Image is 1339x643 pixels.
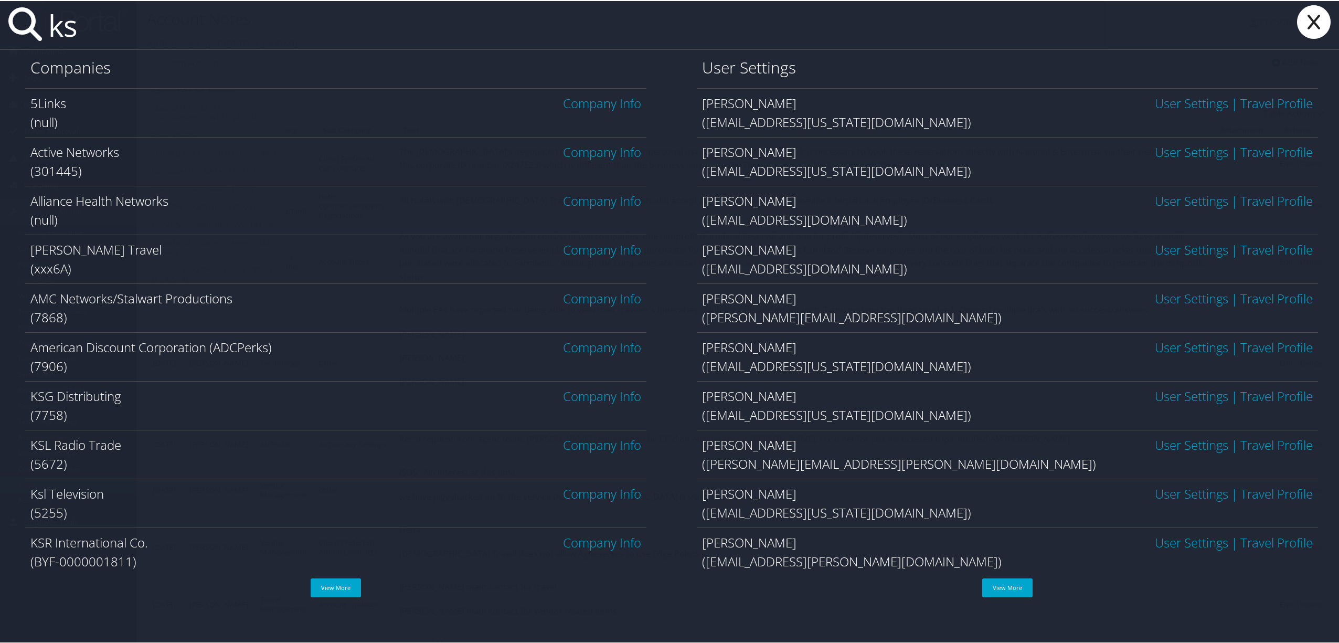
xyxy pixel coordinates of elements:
[702,240,796,257] span: [PERSON_NAME]
[1240,484,1313,501] a: View OBT Profile
[563,191,641,208] a: Company Info
[702,289,796,306] span: [PERSON_NAME]
[1228,533,1240,550] span: |
[702,112,1313,131] div: ([EMAIL_ADDRESS][US_STATE][DOMAIN_NAME])
[1155,93,1228,111] a: User Settings
[30,533,148,550] span: KSR International Co.
[702,307,1313,326] div: ([PERSON_NAME][EMAIL_ADDRESS][DOMAIN_NAME])
[702,161,1313,180] div: ([EMAIL_ADDRESS][US_STATE][DOMAIN_NAME])
[1240,93,1313,111] a: View OBT Profile
[1228,289,1240,306] span: |
[1228,338,1240,355] span: |
[1155,191,1228,208] a: User Settings
[1240,191,1313,208] a: View OBT Profile
[1240,142,1313,160] a: View OBT Profile
[702,551,1313,570] div: ([EMAIL_ADDRESS][PERSON_NAME][DOMAIN_NAME])
[30,502,641,521] div: (5255)
[563,93,641,111] a: Company Info
[1155,435,1228,452] a: User Settings
[30,240,162,257] span: [PERSON_NAME] Travel
[702,93,796,111] span: [PERSON_NAME]
[30,338,272,355] span: American Discount Corporation (ADCPerks)
[702,191,796,208] span: [PERSON_NAME]
[1228,93,1240,111] span: |
[1155,142,1228,160] a: User Settings
[702,209,1313,228] div: ([EMAIL_ADDRESS][DOMAIN_NAME])
[1228,484,1240,501] span: |
[702,405,1313,424] div: ([EMAIL_ADDRESS][US_STATE][DOMAIN_NAME])
[702,258,1313,277] div: ([EMAIL_ADDRESS][DOMAIN_NAME])
[563,142,641,160] a: Company Info
[702,484,796,501] span: [PERSON_NAME]
[1240,386,1313,404] a: View OBT Profile
[1155,240,1228,257] a: User Settings
[1240,338,1313,355] a: View OBT Profile
[30,484,104,501] span: Ksl Television
[1240,240,1313,257] a: View OBT Profile
[30,191,641,209] div: Alliance Health Networks
[563,533,641,550] a: Company Info
[30,258,641,277] div: (xxx6A)
[30,56,641,78] h1: Companies
[563,240,641,257] a: Company Info
[30,307,641,326] div: (7868)
[30,112,641,131] div: (null)
[1228,142,1240,160] span: |
[1240,289,1313,306] a: View OBT Profile
[30,93,641,112] div: 5Links
[30,405,641,424] div: (7758)
[702,142,796,160] span: [PERSON_NAME]
[30,435,121,452] span: KSL Radio Trade
[1240,435,1313,452] a: View OBT Profile
[563,289,641,306] a: Company Info
[30,161,641,180] div: (301445)
[702,435,796,452] span: [PERSON_NAME]
[1155,289,1228,306] a: User Settings
[1228,240,1240,257] span: |
[1155,338,1228,355] a: User Settings
[30,142,119,160] span: Active Networks
[30,356,641,375] div: (7906)
[702,356,1313,375] div: ([EMAIL_ADDRESS][US_STATE][DOMAIN_NAME])
[1155,386,1228,404] a: User Settings
[563,338,641,355] a: Company Info
[563,435,641,452] a: Company Info
[311,577,361,596] a: View More
[30,551,641,570] div: (BYF-0000001811)
[563,386,641,404] a: Company Info
[30,289,232,306] span: AMC Networks/Stalwart Productions
[702,56,1313,78] h1: User Settings
[982,577,1033,596] a: View More
[1228,435,1240,452] span: |
[702,338,796,355] span: [PERSON_NAME]
[702,502,1313,521] div: ([EMAIL_ADDRESS][US_STATE][DOMAIN_NAME])
[702,386,796,404] span: [PERSON_NAME]
[1155,533,1228,550] a: User Settings
[563,484,641,501] a: Company Info
[1240,533,1313,550] a: View OBT Profile
[702,533,796,550] span: [PERSON_NAME]
[30,454,641,472] div: (5672)
[1155,484,1228,501] a: User Settings
[30,386,121,404] span: KSG Distributing
[30,209,641,228] div: (null)
[702,454,1313,472] div: ([PERSON_NAME][EMAIL_ADDRESS][PERSON_NAME][DOMAIN_NAME])
[1228,191,1240,208] span: |
[1228,386,1240,404] span: |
